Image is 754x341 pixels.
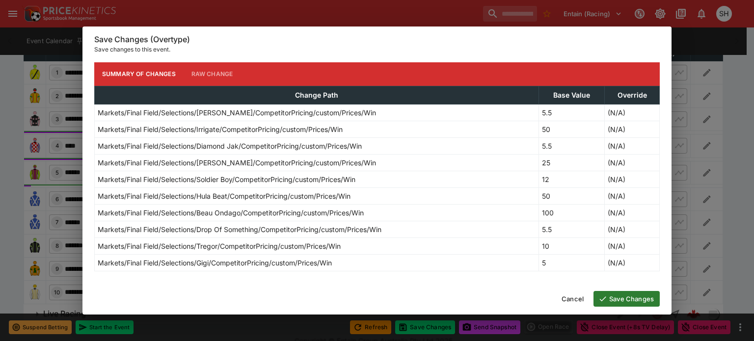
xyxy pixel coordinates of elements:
p: Markets/Final Field/Selections/Drop Of Something/CompetitorPricing/custom/Prices/Win [98,224,381,235]
td: 5.5 [539,104,605,121]
td: 25 [539,154,605,171]
td: 100 [539,204,605,221]
td: (N/A) [605,154,660,171]
td: 5.5 [539,221,605,237]
p: Markets/Final Field/Selections/Soldier Boy/CompetitorPricing/custom/Prices/Win [98,174,355,184]
p: Markets/Final Field/Selections/[PERSON_NAME]/CompetitorPricing/custom/Prices/Win [98,157,376,168]
td: (N/A) [605,121,660,137]
p: Markets/Final Field/Selections/Beau Ondago/CompetitorPricing/custom/Prices/Win [98,208,364,218]
td: 5.5 [539,137,605,154]
th: Change Path [95,86,539,104]
td: (N/A) [605,137,660,154]
td: 10 [539,237,605,254]
th: Base Value [539,86,605,104]
td: 5 [539,254,605,271]
td: (N/A) [605,171,660,187]
p: Markets/Final Field/Selections/Diamond Jak/CompetitorPricing/custom/Prices/Win [98,141,362,151]
td: (N/A) [605,204,660,221]
h6: Save Changes (Overtype) [94,34,660,45]
td: (N/A) [605,187,660,204]
button: Cancel [556,291,590,307]
p: Markets/Final Field/Selections/[PERSON_NAME]/CompetitorPricing/custom/Prices/Win [98,107,376,118]
button: Summary of Changes [94,62,184,86]
td: (N/A) [605,221,660,237]
td: 50 [539,121,605,137]
td: 50 [539,187,605,204]
p: Markets/Final Field/Selections/Tregor/CompetitorPricing/custom/Prices/Win [98,241,341,251]
button: Save Changes [593,291,660,307]
td: (N/A) [605,237,660,254]
th: Override [605,86,660,104]
button: Raw Change [184,62,241,86]
p: Markets/Final Field/Selections/Gigi/CompetitorPricing/custom/Prices/Win [98,258,332,268]
td: 12 [539,171,605,187]
p: Markets/Final Field/Selections/Hula Beat/CompetitorPricing/custom/Prices/Win [98,191,350,201]
td: (N/A) [605,104,660,121]
p: Save changes to this event. [94,45,660,54]
td: (N/A) [605,254,660,271]
p: Markets/Final Field/Selections/Irrigate/CompetitorPricing/custom/Prices/Win [98,124,343,134]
